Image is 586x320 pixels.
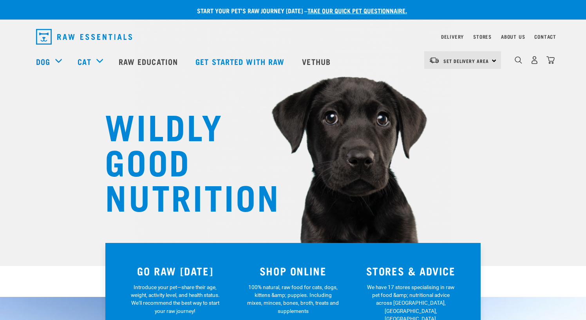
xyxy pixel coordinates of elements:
[546,56,555,64] img: home-icon@2x.png
[356,265,465,277] h3: STORES & ADVICE
[121,265,230,277] h3: GO RAW [DATE]
[534,35,556,38] a: Contact
[36,29,132,45] img: Raw Essentials Logo
[30,26,556,48] nav: dropdown navigation
[247,283,339,315] p: 100% natural, raw food for cats, dogs, kittens &amp; puppies. Including mixes, minces, bones, bro...
[239,265,347,277] h3: SHOP ONLINE
[129,283,221,315] p: Introduce your pet—share their age, weight, activity level, and health status. We'll recommend th...
[78,56,91,67] a: Cat
[36,56,50,67] a: Dog
[501,35,525,38] a: About Us
[441,35,464,38] a: Delivery
[307,9,407,12] a: take our quick pet questionnaire.
[473,35,492,38] a: Stores
[294,46,340,77] a: Vethub
[443,59,489,62] span: Set Delivery Area
[105,108,262,213] h1: WILDLY GOOD NUTRITION
[429,57,439,64] img: van-moving.png
[515,56,522,64] img: home-icon-1@2x.png
[188,46,294,77] a: Get started with Raw
[530,56,539,64] img: user.png
[111,46,188,77] a: Raw Education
